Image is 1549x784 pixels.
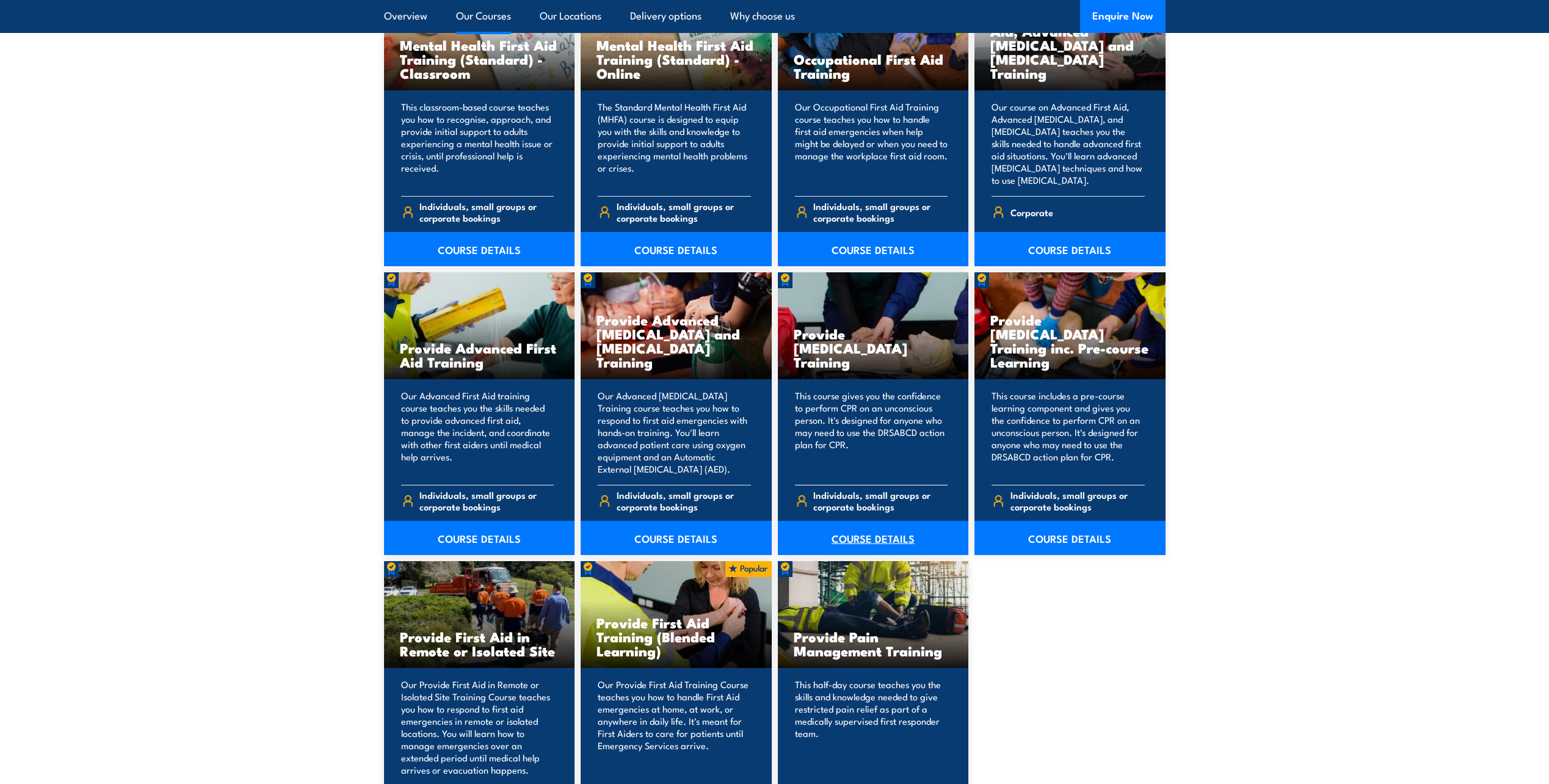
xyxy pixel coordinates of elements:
p: Our Provide First Aid in Remote or Isolated Site Training Course teaches you how to respond to fi... [401,678,554,776]
span: Individuals, small groups or corporate bookings [419,489,554,512]
a: COURSE DETAILS [974,232,1166,266]
a: COURSE DETAILS [974,521,1166,555]
p: Our Advanced First Aid training course teaches you the skills needed to provide advanced first ai... [401,390,554,475]
h3: Provide [MEDICAL_DATA] Training [794,327,953,369]
span: Individuals, small groups or corporate bookings [813,489,948,512]
p: Our Advanced [MEDICAL_DATA] Training course teaches you how to respond to first aid emergencies w... [598,390,751,475]
a: COURSE DETAILS [581,232,772,266]
span: Individuals, small groups or corporate bookings [617,200,751,223]
h3: Occupational First Aid Training [794,52,953,80]
a: COURSE DETAILS [778,232,969,266]
p: The Standard Mental Health First Aid (MHFA) course is designed to equip you with the skills and k... [598,101,751,186]
span: Corporate [1010,203,1053,222]
h3: Provide Pain Management Training [794,630,953,658]
span: Individuals, small groups or corporate bookings [419,200,554,223]
span: Individuals, small groups or corporate bookings [813,200,948,223]
h3: Provide First Aid in Remote or Isolated Site [400,630,559,658]
h3: Provide Advanced First Aid Training [400,341,559,369]
h3: Mental Health First Aid Training (Standard) - Online [597,38,756,80]
a: COURSE DETAILS [581,521,772,555]
span: Individuals, small groups or corporate bookings [1010,489,1145,512]
h3: Provide First Aid Training (Blended Learning) [597,615,756,658]
p: Our Provide First Aid Training Course teaches you how to handle First Aid emergencies at home, at... [598,678,751,776]
p: Our course on Advanced First Aid, Advanced [MEDICAL_DATA], and [MEDICAL_DATA] teaches you the ski... [992,101,1145,186]
p: This half-day course teaches you the skills and knowledge needed to give restricted pain relief a... [795,678,948,776]
p: This course gives you the confidence to perform CPR on an unconscious person. It's designed for a... [795,390,948,475]
h3: Provide [MEDICAL_DATA] Training inc. Pre-course Learning [990,313,1150,369]
a: COURSE DETAILS [384,232,575,266]
h3: Provide Advanced First Aid, Advanced [MEDICAL_DATA] and [MEDICAL_DATA] Training [990,10,1150,80]
a: COURSE DETAILS [778,521,969,555]
p: This course includes a pre-course learning component and gives you the confidence to perform CPR ... [992,390,1145,475]
a: COURSE DETAILS [384,521,575,555]
span: Individuals, small groups or corporate bookings [617,489,751,512]
h3: Mental Health First Aid Training (Standard) - Classroom [400,38,559,80]
p: This classroom-based course teaches you how to recognise, approach, and provide initial support t... [401,101,554,186]
p: Our Occupational First Aid Training course teaches you how to handle first aid emergencies when h... [795,101,948,186]
h3: Provide Advanced [MEDICAL_DATA] and [MEDICAL_DATA] Training [597,313,756,369]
